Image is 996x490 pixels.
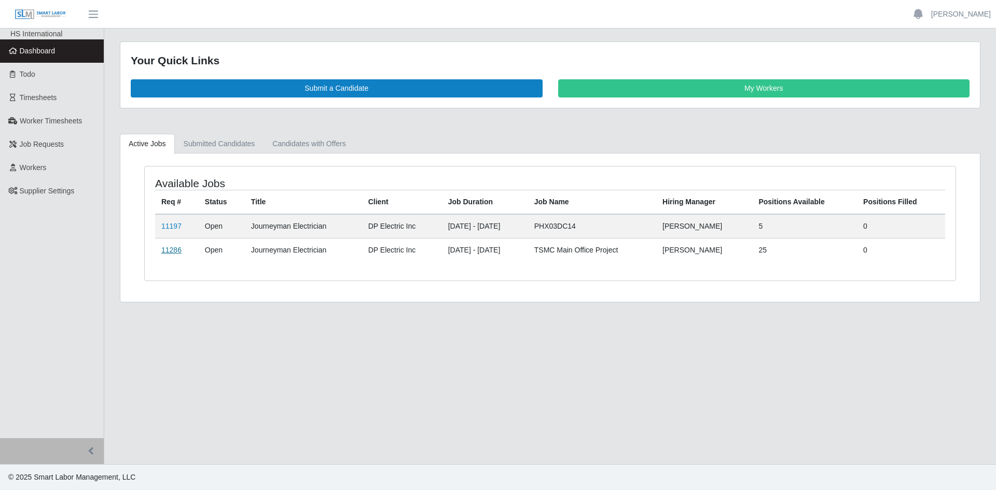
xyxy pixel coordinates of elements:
[752,190,857,214] th: Positions Available
[131,79,543,97] a: Submit a Candidate
[20,163,47,172] span: Workers
[199,190,245,214] th: Status
[20,70,35,78] span: Todo
[10,30,62,38] span: HS International
[362,190,442,214] th: Client
[442,214,528,239] td: [DATE] - [DATE]
[264,134,354,154] a: Candidates with Offers
[558,79,970,97] a: My Workers
[656,238,752,262] td: [PERSON_NAME]
[20,117,82,125] span: Worker Timesheets
[131,52,970,69] div: Your Quick Links
[245,214,362,239] td: Journeyman Electrician
[931,9,991,20] a: [PERSON_NAME]
[362,238,442,262] td: DP Electric Inc
[752,238,857,262] td: 25
[20,140,64,148] span: Job Requests
[528,190,656,214] th: Job Name
[442,190,528,214] th: Job Duration
[161,222,182,230] a: 11197
[245,238,362,262] td: Journeyman Electrician
[442,238,528,262] td: [DATE] - [DATE]
[528,238,656,262] td: TSMC Main Office Project
[656,214,752,239] td: [PERSON_NAME]
[20,93,57,102] span: Timesheets
[528,214,656,239] td: PHX03DC14
[20,47,56,55] span: Dashboard
[120,134,175,154] a: Active Jobs
[15,9,66,20] img: SLM Logo
[199,214,245,239] td: Open
[161,246,182,254] a: 11286
[752,214,857,239] td: 5
[199,238,245,262] td: Open
[20,187,75,195] span: Supplier Settings
[362,214,442,239] td: DP Electric Inc
[155,190,199,214] th: Req #
[8,473,135,481] span: © 2025 Smart Labor Management, LLC
[857,190,945,214] th: Positions Filled
[155,177,475,190] h4: Available Jobs
[245,190,362,214] th: Title
[175,134,264,154] a: Submitted Candidates
[656,190,752,214] th: Hiring Manager
[857,238,945,262] td: 0
[857,214,945,239] td: 0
